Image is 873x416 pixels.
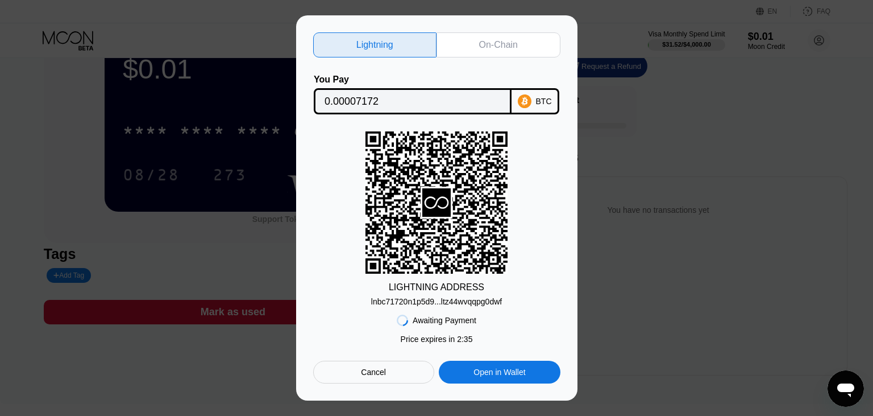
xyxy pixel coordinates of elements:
[313,75,560,114] div: You PayBTC
[401,335,473,344] div: Price expires in
[371,297,502,306] div: lnbc71720n1p5d9...ltz44wvqqpg0dwf
[314,75,512,85] div: You Pay
[479,39,518,51] div: On-Chain
[371,293,502,306] div: lnbc71720n1p5d9...ltz44wvqqpg0dwf
[828,370,864,407] iframe: Button to launch messaging window
[361,367,386,377] div: Cancel
[356,39,393,51] div: Lightning
[439,361,560,384] div: Open in Wallet
[436,32,560,57] div: On-Chain
[413,316,476,325] div: Awaiting Payment
[457,335,472,344] span: 2 : 35
[473,367,525,377] div: Open in Wallet
[313,361,434,384] div: Cancel
[313,32,437,57] div: Lightning
[536,97,552,106] div: BTC
[389,282,484,293] div: LIGHTNING ADDRESS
